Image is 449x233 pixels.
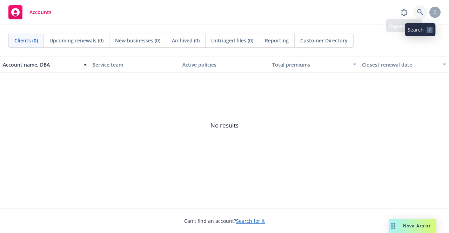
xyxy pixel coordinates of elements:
[397,5,411,19] a: Report a Bug
[403,223,431,229] span: Nova Assist
[362,61,438,68] div: Closest renewal date
[265,37,289,44] span: Reporting
[184,217,265,225] span: Can't find an account?
[14,37,38,44] span: Clients (0)
[6,2,54,22] a: Accounts
[93,61,177,68] div: Service team
[272,61,349,68] div: Total premiums
[413,5,427,19] a: Search
[211,37,253,44] span: Untriaged files (0)
[29,9,52,15] span: Accounts
[90,56,180,73] button: Service team
[115,37,160,44] span: New businesses (0)
[236,218,265,224] a: Search for it
[300,37,348,44] span: Customer Directory
[359,56,449,73] button: Closest renewal date
[49,37,103,44] span: Upcoming renewals (0)
[3,61,79,68] div: Account name, DBA
[180,56,269,73] button: Active policies
[389,219,436,233] button: Nova Assist
[269,56,359,73] button: Total premiums
[182,61,267,68] div: Active policies
[389,219,397,233] div: Drag to move
[172,37,200,44] span: Archived (0)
